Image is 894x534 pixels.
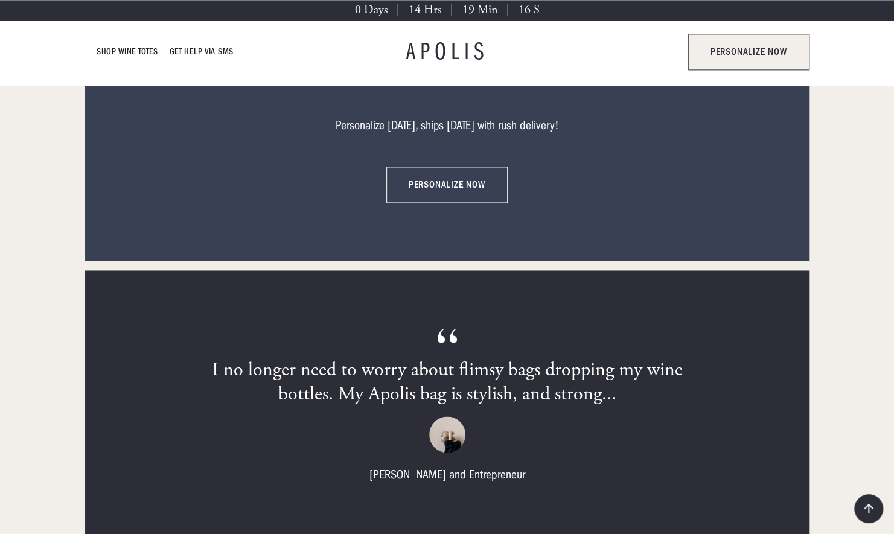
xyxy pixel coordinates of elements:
a: personalize now [386,167,507,203]
a: personalize now [688,34,809,70]
a: APOLIS [406,40,488,64]
a: Shop Wine Totes [97,45,158,59]
h3: I no longer need to worry about flimsy bags dropping my wine bottles. My Apolis bag is stylish, a... [208,357,686,405]
div: [PERSON_NAME] and Entrepreneur [208,467,686,482]
div: Personalize [DATE], ships [DATE] with rush delivery! [336,118,559,133]
a: GET HELP VIA SMS [170,45,234,59]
